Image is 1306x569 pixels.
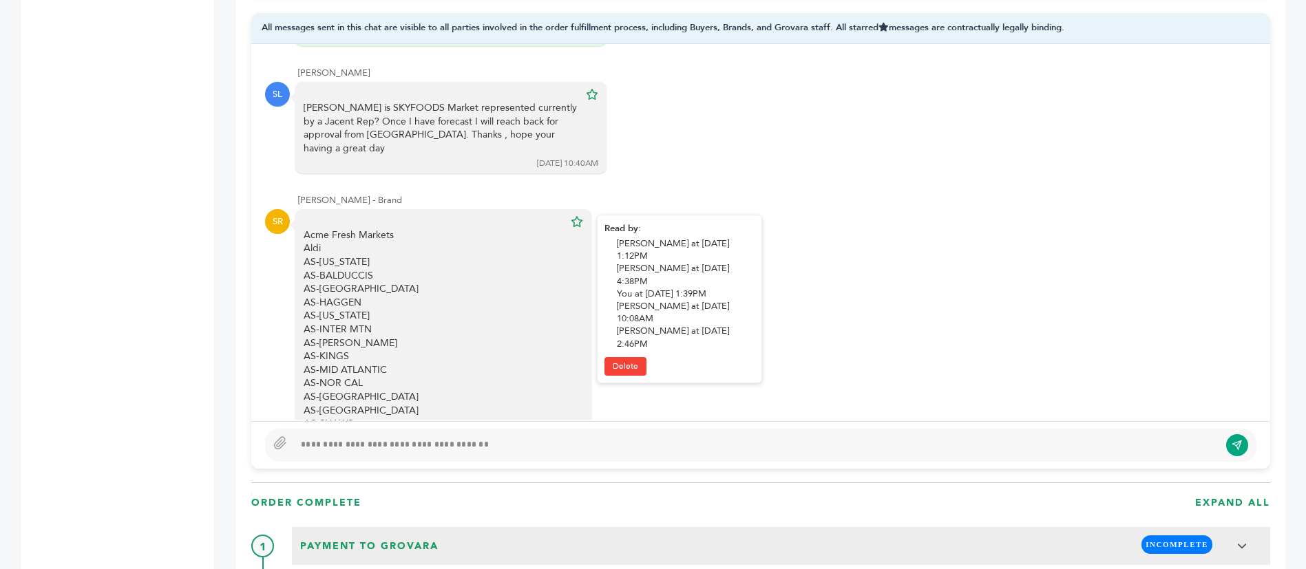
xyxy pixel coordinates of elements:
div: [PERSON_NAME] at [DATE] 4:38PM [617,262,755,287]
div: You at [DATE] 1:39PM [617,288,755,300]
div: [DATE] 10:40AM [537,158,598,169]
div: [PERSON_NAME] at [DATE] 2:46PM [617,325,755,350]
div: SL [265,82,290,107]
span: Payment to Grovara [296,535,443,557]
a: Delete [604,357,646,376]
h3: EXPAND ALL [1195,496,1270,510]
div: [PERSON_NAME] [298,67,1256,79]
h3: ORDER COMPLETE [251,496,361,510]
strong: Read by: [604,222,641,235]
div: [PERSON_NAME] - Brand [298,194,1256,206]
div: [PERSON_NAME] at [DATE] 10:08AM [617,300,755,325]
div: All messages sent in this chat are visible to all parties involved in the order fulfillment proce... [251,13,1270,44]
div: [PERSON_NAME] is SKYFOODS Market represented currently by a Jacent Rep? Once I have forecast I wi... [304,101,579,155]
div: SR [265,209,290,234]
div: [PERSON_NAME] at [DATE] 1:12PM [617,237,755,262]
span: INCOMPLETE [1141,535,1212,554]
